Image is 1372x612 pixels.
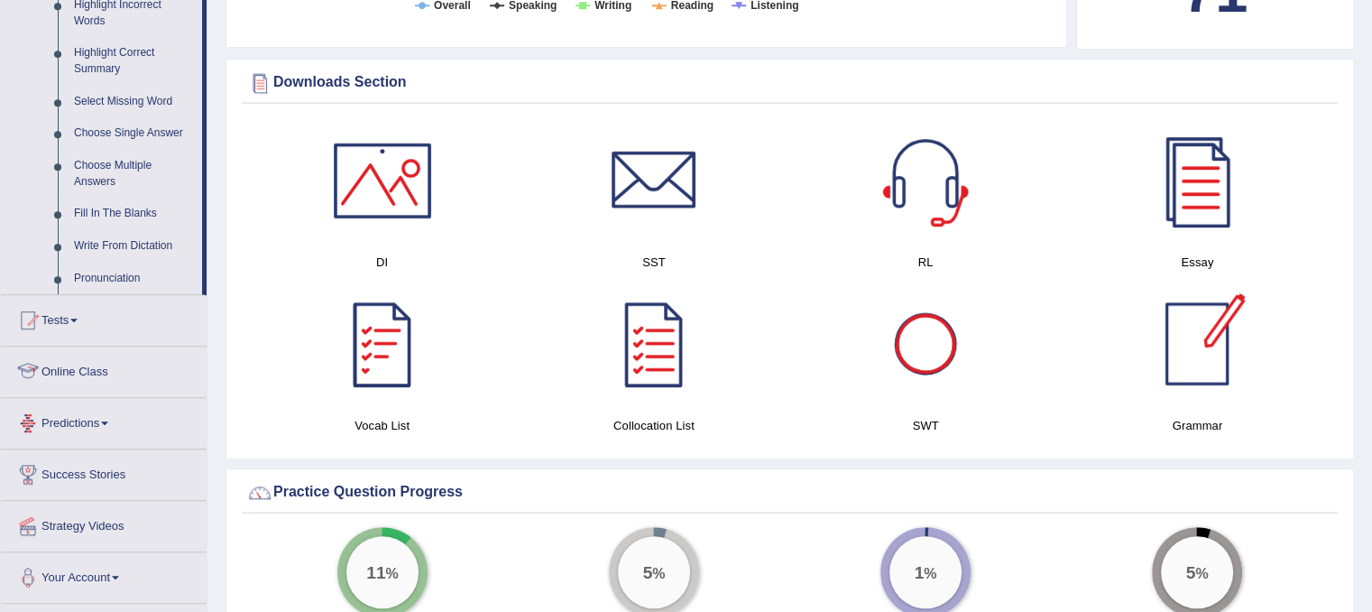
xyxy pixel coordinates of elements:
[366,562,385,582] big: 11
[642,562,652,582] big: 5
[527,253,780,272] h4: SST
[1186,562,1196,582] big: 5
[66,86,202,118] a: Select Missing Word
[1071,416,1324,435] h4: Grammar
[889,536,962,608] div: %
[915,562,925,582] big: 1
[1071,253,1324,272] h4: Essay
[255,416,509,435] h4: Vocab List
[1,552,207,598] a: Your Account
[618,536,690,608] div: %
[1161,536,1233,608] div: %
[346,536,419,608] div: %
[1,501,207,546] a: Strategy Videos
[527,416,780,435] h4: Collocation List
[246,479,1333,506] div: Practice Question Progress
[255,253,509,272] h4: DI
[66,37,202,85] a: Highlight Correct Summary
[66,150,202,198] a: Choose Multiple Answers
[1,450,207,495] a: Success Stories
[66,230,202,263] a: Write From Dictation
[1,398,207,443] a: Predictions
[66,198,202,230] a: Fill In The Blanks
[246,70,1333,97] div: Downloads Section
[1,295,207,340] a: Tests
[1,347,207,392] a: Online Class
[66,117,202,150] a: Choose Single Answer
[799,416,1053,435] h4: SWT
[799,253,1053,272] h4: RL
[66,263,202,295] a: Pronunciation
